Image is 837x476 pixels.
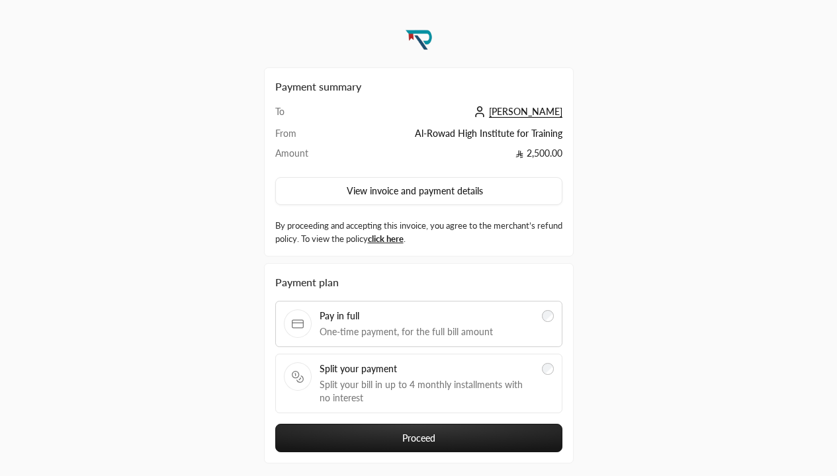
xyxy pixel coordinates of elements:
[470,106,562,117] a: [PERSON_NAME]
[275,219,562,245] label: By proceeding and accepting this invoice, you agree to the merchant’s refund policy. To view the ...
[320,378,534,405] span: Split your bill in up to 4 monthly installments with no interest
[320,325,534,338] span: One-time payment, for the full bill amount
[368,233,404,244] a: click here
[320,309,534,323] span: Pay in full
[275,105,328,127] td: To
[542,310,554,322] input: Pay in fullOne-time payment, for the full bill amount
[275,127,328,147] td: From
[275,177,562,205] button: View invoice and payment details
[489,106,562,118] span: [PERSON_NAME]
[328,147,562,167] td: 2,500.00
[542,363,554,375] input: Split your paymentSplit your bill in up to 4 monthly installments with no interest
[275,79,562,95] h2: Payment summary
[320,362,534,376] span: Split your payment
[275,274,562,290] div: Payment plan
[401,21,437,57] img: Company Logo
[328,127,562,147] td: Al-Rowad High Institute for Training
[275,424,562,452] button: Proceed
[275,147,328,167] td: Amount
